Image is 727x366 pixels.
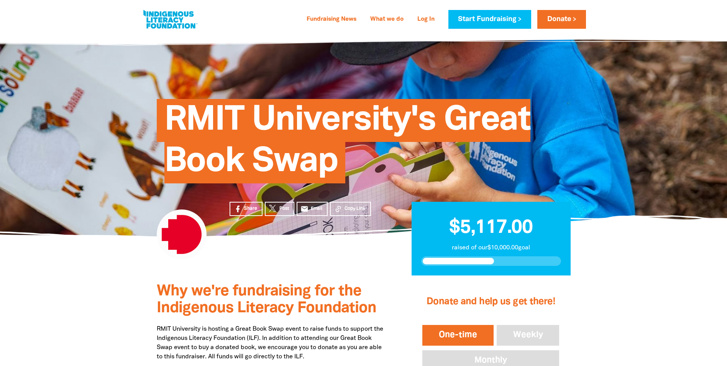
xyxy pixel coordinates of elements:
[449,219,533,237] span: $5,117.00
[366,13,408,26] a: What we do
[265,202,294,216] a: Post
[495,323,561,347] button: Weekly
[297,202,328,216] a: emailEmail
[413,13,439,26] a: Log In
[244,205,257,212] span: Share
[279,205,289,212] span: Post
[421,323,495,347] button: One-time
[300,205,309,213] i: email
[537,10,586,29] a: Donate
[421,243,561,252] p: raised of our $10,000.00 goal
[448,10,531,29] a: Start Fundraising
[330,202,371,216] button: Copy Link
[421,287,561,317] h2: Donate and help us get there!
[230,202,263,216] a: Share
[157,284,376,315] span: Why we're fundraising for the Indigenous Literacy Foundation
[311,205,322,212] span: Email
[302,13,361,26] a: Fundraising News
[164,105,530,183] span: RMIT University's Great Book Swap
[345,205,366,212] span: Copy Link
